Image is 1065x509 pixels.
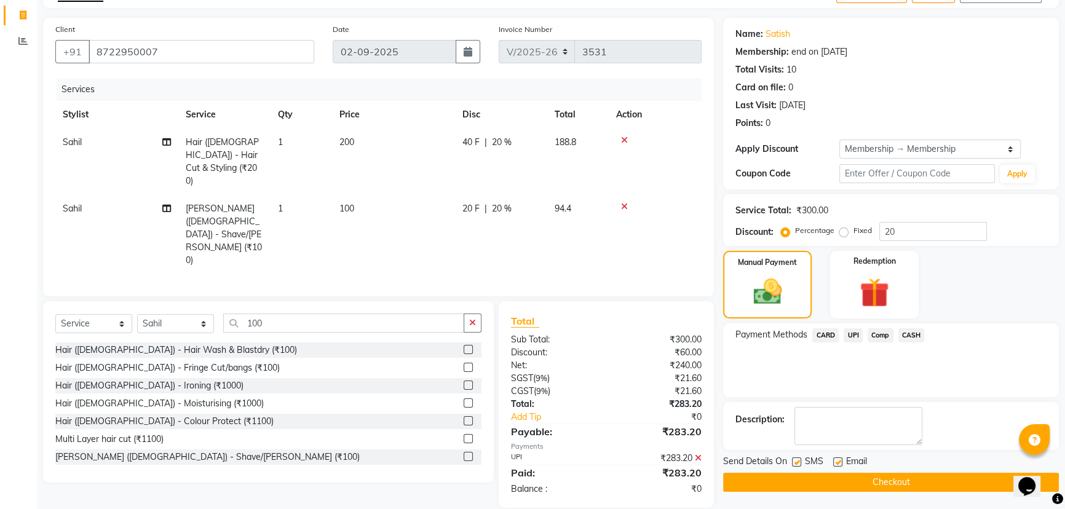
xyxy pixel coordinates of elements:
[795,225,834,236] label: Percentage
[735,328,807,341] span: Payment Methods
[735,28,763,41] div: Name:
[547,101,609,128] th: Total
[788,81,793,94] div: 0
[511,385,534,397] span: CGST
[63,203,82,214] span: Sahil
[735,143,839,156] div: Apply Discount
[898,328,925,342] span: CASH
[502,372,606,385] div: ( )
[536,373,547,383] span: 9%
[791,45,847,58] div: end on [DATE]
[55,433,164,446] div: Multi Layer hair cut (₹1100)
[853,256,896,267] label: Redemption
[1013,460,1053,497] iframe: chat widget
[766,117,770,130] div: 0
[492,136,512,149] span: 20 %
[485,136,487,149] span: |
[606,346,711,359] div: ₹60.00
[839,164,995,183] input: Enter Offer / Coupon Code
[511,373,533,384] span: SGST
[1000,165,1035,183] button: Apply
[278,203,283,214] span: 1
[606,452,711,465] div: ₹283.20
[723,455,787,470] span: Send Details On
[844,328,863,342] span: UPI
[606,333,711,346] div: ₹300.00
[502,465,606,480] div: Paid:
[462,202,480,215] span: 20 F
[278,136,283,148] span: 1
[511,315,539,328] span: Total
[502,346,606,359] div: Discount:
[555,203,571,214] span: 94.4
[606,372,711,385] div: ₹21.60
[186,136,259,186] span: Hair ([DEMOGRAPHIC_DATA]) - Hair Cut & Styling (₹200)
[502,424,606,439] div: Payable:
[462,136,480,149] span: 40 F
[502,452,606,465] div: UPI
[606,465,711,480] div: ₹283.20
[735,204,791,217] div: Service Total:
[502,398,606,411] div: Total:
[511,441,702,452] div: Payments
[55,397,264,410] div: Hair ([DEMOGRAPHIC_DATA]) - Moisturising (₹1000)
[812,328,839,342] span: CARD
[339,136,354,148] span: 200
[55,40,90,63] button: +91
[850,274,898,311] img: _gift.svg
[55,379,243,392] div: Hair ([DEMOGRAPHIC_DATA]) - Ironing (₹1000)
[738,257,797,268] label: Manual Payment
[55,24,75,35] label: Client
[492,202,512,215] span: 20 %
[502,483,606,495] div: Balance :
[223,314,464,333] input: Search or Scan
[333,24,349,35] label: Date
[502,385,606,398] div: ( )
[55,451,360,464] div: [PERSON_NAME] ([DEMOGRAPHIC_DATA]) - Shave/[PERSON_NAME] (₹100)
[55,344,297,357] div: Hair ([DEMOGRAPHIC_DATA]) - Hair Wash & Blastdry (₹100)
[735,226,774,239] div: Discount:
[779,99,806,112] div: [DATE]
[735,63,784,76] div: Total Visits:
[766,28,790,41] a: Satish
[606,483,711,495] div: ₹0
[868,328,893,342] span: Comp
[735,81,786,94] div: Card on file:
[555,136,576,148] span: 188.8
[846,455,867,470] span: Email
[735,45,789,58] div: Membership:
[186,203,262,266] span: [PERSON_NAME] ([DEMOGRAPHIC_DATA]) - Shave/[PERSON_NAME] (₹100)
[853,225,872,236] label: Fixed
[271,101,332,128] th: Qty
[606,398,711,411] div: ₹283.20
[606,359,711,372] div: ₹240.00
[485,202,487,215] span: |
[178,101,271,128] th: Service
[735,117,763,130] div: Points:
[502,411,624,424] a: Add Tip
[55,361,280,374] div: Hair ([DEMOGRAPHIC_DATA]) - Fringe Cut/bangs (₹100)
[55,415,274,428] div: Hair ([DEMOGRAPHIC_DATA]) - Colour Protect (₹1100)
[536,386,548,396] span: 9%
[339,203,354,214] span: 100
[796,204,828,217] div: ₹300.00
[606,424,711,439] div: ₹283.20
[786,63,796,76] div: 10
[745,275,791,308] img: _cash.svg
[89,40,314,63] input: Search by Name/Mobile/Email/Code
[606,385,711,398] div: ₹21.60
[332,101,455,128] th: Price
[735,413,785,426] div: Description:
[624,411,711,424] div: ₹0
[455,101,547,128] th: Disc
[502,333,606,346] div: Sub Total:
[502,359,606,372] div: Net:
[57,78,711,101] div: Services
[609,101,702,128] th: Action
[55,101,178,128] th: Stylist
[805,455,823,470] span: SMS
[63,136,82,148] span: Sahil
[735,167,839,180] div: Coupon Code
[735,99,777,112] div: Last Visit:
[723,473,1059,492] button: Checkout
